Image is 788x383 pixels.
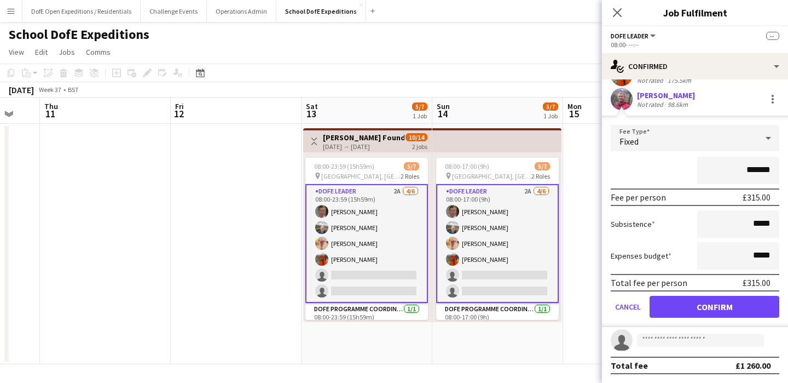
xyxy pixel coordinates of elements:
button: DofE Leader [611,32,657,40]
span: Week 37 [36,85,63,94]
div: 1 Job [413,112,427,120]
div: £315.00 [743,192,770,203]
span: Fri [175,101,184,111]
span: 2 Roles [401,172,419,180]
span: View [9,47,24,57]
app-job-card: 08:00-17:00 (9h)5/7 [GEOGRAPHIC_DATA], [GEOGRAPHIC_DATA]2 RolesDofE Leader2A4/608:00-17:00 (9h)[P... [436,158,559,320]
app-job-card: 08:00-23:59 (15h59m)5/7 [GEOGRAPHIC_DATA], [GEOGRAPHIC_DATA]2 RolesDofE Leader2A4/608:00-23:59 (1... [305,158,428,320]
span: Edit [35,47,48,57]
span: [GEOGRAPHIC_DATA], [GEOGRAPHIC_DATA] [452,172,531,180]
a: Edit [31,45,52,59]
app-card-role: DofE Programme Coordinator1/108:00-23:59 (15h59m) [305,303,428,340]
h3: [PERSON_NAME] Foundation - DofE Bronze Qualifying Expedition [323,133,404,142]
a: Jobs [54,45,79,59]
div: [DATE] → [DATE] [323,142,404,151]
span: 11 [43,107,58,120]
div: 08:00- --:-- [611,41,779,49]
span: Fixed [619,136,639,147]
label: Expenses budget [611,251,671,261]
h1: School DofE Expeditions [9,26,149,43]
span: 08:00-17:00 (9h) [445,162,489,170]
a: Comms [82,45,115,59]
span: 5/7 [412,102,427,111]
div: Confirmed [602,53,788,79]
button: Confirm [650,296,779,318]
span: 15 [566,107,582,120]
div: £1 260.00 [735,360,770,371]
app-card-role: DofE Leader2A4/608:00-23:59 (15h59m)[PERSON_NAME][PERSON_NAME][PERSON_NAME][PERSON_NAME] [305,184,428,303]
div: £315.00 [743,277,770,288]
span: 10/14 [405,133,427,141]
div: Fee per person [611,192,666,203]
div: [PERSON_NAME] [637,90,695,100]
span: Sun [437,101,450,111]
h3: Job Fulfilment [602,5,788,20]
div: 98.6km [665,100,690,108]
span: 5/7 [535,162,550,170]
a: View [4,45,28,59]
span: 08:00-23:59 (15h59m) [314,162,374,170]
span: Jobs [59,47,75,57]
button: Operations Admin [207,1,276,22]
span: 5/7 [404,162,419,170]
div: Total fee per person [611,277,687,288]
span: 2 Roles [531,172,550,180]
div: Not rated [637,100,665,108]
div: [DATE] [9,84,34,95]
app-card-role: DofE Programme Coordinator1/108:00-17:00 (9h) [436,303,559,340]
span: 5/7 [543,102,558,111]
app-card-role: DofE Leader2A4/608:00-17:00 (9h)[PERSON_NAME][PERSON_NAME][PERSON_NAME][PERSON_NAME] [436,184,559,303]
button: Challenge Events [141,1,207,22]
span: Thu [44,101,58,111]
button: DofE Open Expeditions / Residentials [22,1,141,22]
span: -- [766,32,779,40]
span: Comms [86,47,111,57]
button: School DofE Expeditions [276,1,366,22]
span: DofE Leader [611,32,648,40]
span: [GEOGRAPHIC_DATA], [GEOGRAPHIC_DATA] [321,172,401,180]
label: Subsistence [611,219,655,229]
div: 1 Job [543,112,558,120]
span: 14 [435,107,450,120]
span: 13 [304,107,318,120]
div: 175.5km [665,76,693,84]
button: Cancel [611,296,645,318]
div: Not rated [637,76,665,84]
div: 2 jobs [412,141,427,151]
div: Total fee [611,360,648,371]
span: Sat [306,101,318,111]
div: BST [68,85,79,94]
span: Mon [567,101,582,111]
span: 12 [173,107,184,120]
